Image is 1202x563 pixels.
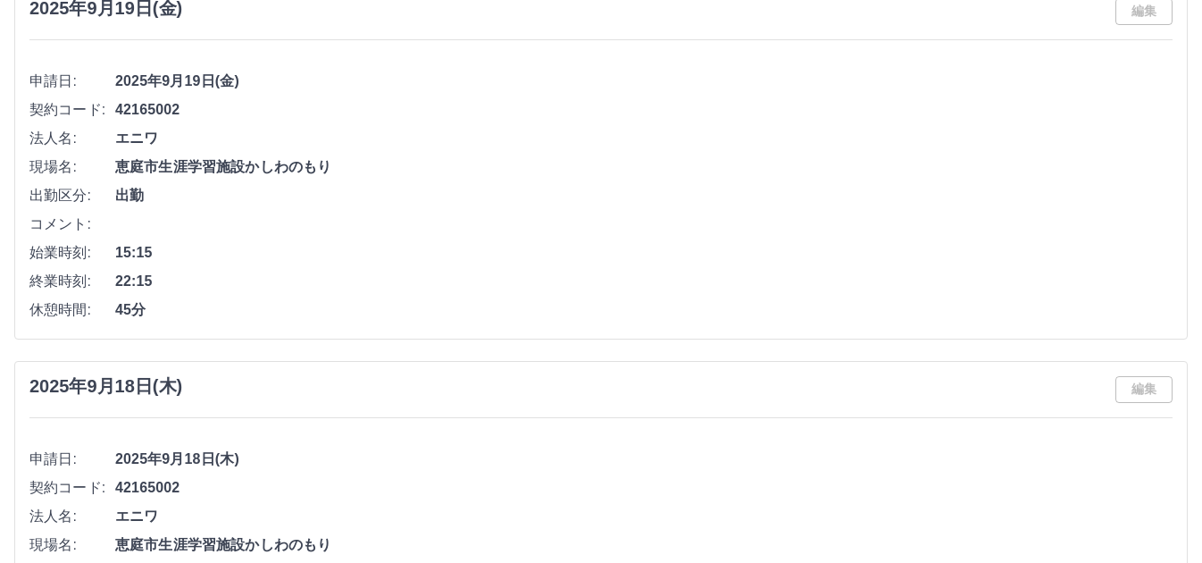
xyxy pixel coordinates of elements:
span: 恵庭市生涯学習施設かしわのもり [115,534,1173,556]
span: 現場名: [29,534,115,556]
span: 始業時刻: [29,242,115,264]
span: 契約コード: [29,477,115,499]
span: 申請日: [29,71,115,92]
span: 契約コード: [29,99,115,121]
span: 現場名: [29,156,115,178]
span: 恵庭市生涯学習施設かしわのもり [115,156,1173,178]
span: 42165002 [115,99,1173,121]
span: 出勤 [115,185,1173,206]
span: エニワ [115,506,1173,527]
span: 法人名: [29,128,115,149]
span: 終業時刻: [29,271,115,292]
span: 出勤区分: [29,185,115,206]
span: 22:15 [115,271,1173,292]
span: 42165002 [115,477,1173,499]
span: 2025年9月18日(木) [115,449,1173,470]
span: 45分 [115,299,1173,321]
span: 法人名: [29,506,115,527]
span: エニワ [115,128,1173,149]
span: コメント: [29,214,115,235]
h3: 2025年9月18日(木) [29,376,182,397]
span: 15:15 [115,242,1173,264]
span: 2025年9月19日(金) [115,71,1173,92]
span: 申請日: [29,449,115,470]
span: 休憩時間: [29,299,115,321]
